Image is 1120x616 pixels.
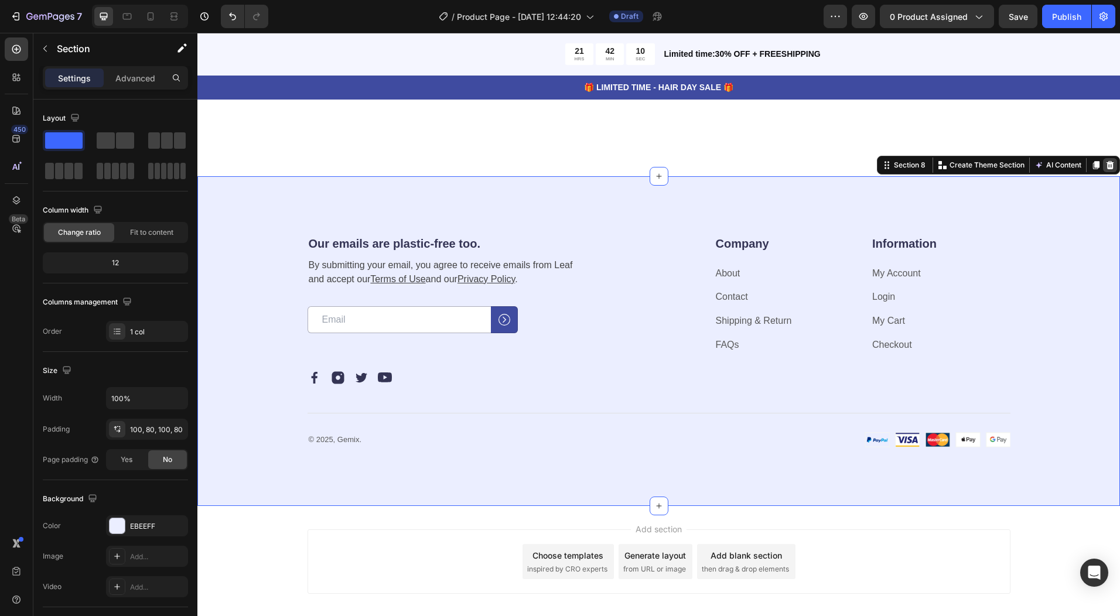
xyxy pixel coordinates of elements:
[58,72,91,84] p: Settings
[43,581,62,592] div: Video
[330,531,410,542] span: inspired by CRO experts
[57,42,153,56] p: Section
[1080,559,1108,587] div: Open Intercom Messenger
[43,295,134,310] div: Columns management
[1052,11,1081,23] div: Publish
[130,521,185,532] div: EBEEFF
[335,516,406,529] div: Choose templates
[130,425,185,435] div: 100, 80, 100, 80
[11,125,28,134] div: 450
[433,490,489,502] span: Add section
[260,241,317,251] a: Privacy Policy
[694,127,730,138] div: Section 8
[43,363,74,379] div: Size
[180,338,194,352] img: Alt Image
[163,454,172,465] span: No
[835,125,886,139] button: AI Content
[452,11,455,23] span: /
[1042,5,1091,28] button: Publish
[130,582,185,593] div: Add...
[58,227,101,238] span: Change ratio
[457,11,581,23] span: Product Page - [DATE] 12:44:20
[518,283,595,293] a: Shipping & Return
[43,551,63,562] div: Image
[221,5,268,28] div: Undo/Redo
[5,5,87,28] button: 7
[518,235,543,245] a: About
[43,454,100,465] div: Page padding
[675,203,812,218] p: Information
[197,33,1120,616] iframe: Design area
[130,227,173,238] span: Fit to content
[43,521,61,531] div: Color
[675,283,708,293] a: My Cart
[45,255,186,271] div: 12
[675,235,723,245] a: My Account
[77,9,82,23] p: 7
[134,338,148,352] img: Alt Image
[621,11,638,22] span: Draft
[752,127,827,138] p: Create Theme Section
[426,531,489,542] span: from URL or image
[513,516,585,529] div: Add blank section
[110,273,293,300] input: Email
[504,531,592,542] span: then drag & drop elements
[675,259,698,269] a: Login
[518,203,655,218] p: Company
[157,338,171,352] img: Alt Image
[43,326,62,337] div: Order
[667,399,813,415] img: Alt Image
[111,401,452,413] p: © 2025, Gemix.
[43,203,105,218] div: Column width
[130,552,185,562] div: Add...
[43,393,62,403] div: Width
[890,11,968,23] span: 0 product assigned
[110,338,124,352] img: Alt Image
[518,259,551,269] a: Contact
[518,307,542,317] a: FAQs
[43,111,82,126] div: Layout
[675,307,715,317] a: Checkout
[1009,12,1028,22] span: Save
[107,388,187,409] input: Auto
[999,5,1037,28] button: Save
[427,516,489,529] div: Generate layout
[43,424,70,434] div: Padding
[115,72,155,84] p: Advanced
[9,214,28,224] div: Beta
[121,454,132,465] span: Yes
[880,5,994,28] button: 0 product assigned
[43,491,100,507] div: Background
[130,327,185,337] div: 1 col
